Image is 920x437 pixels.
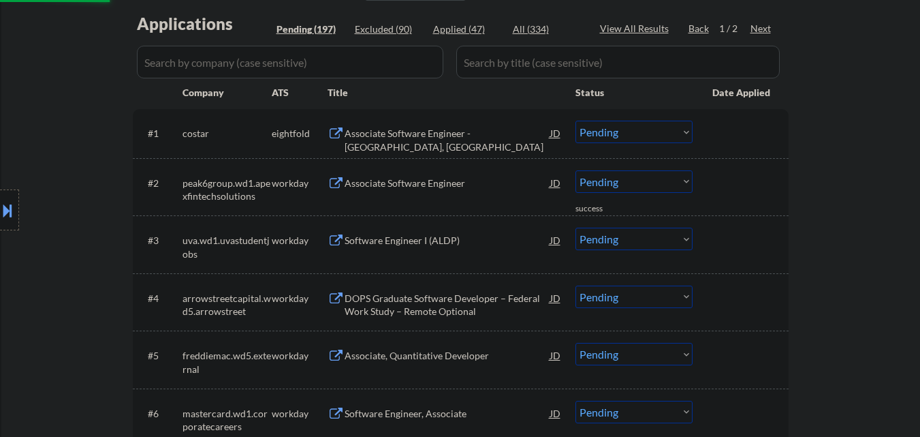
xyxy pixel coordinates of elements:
[549,228,562,252] div: JD
[345,127,550,153] div: Associate Software Engineer - [GEOGRAPHIC_DATA], [GEOGRAPHIC_DATA]
[272,349,328,363] div: workday
[137,46,443,78] input: Search by company (case sensitive)
[272,86,328,100] div: ATS
[575,80,693,104] div: Status
[345,292,550,318] div: DOPS Graduate Software Developer – Federal Work Study – Remote Optional
[148,349,172,363] div: #5
[272,407,328,421] div: workday
[549,170,562,195] div: JD
[183,349,272,376] div: freddiemac.wd5.external
[272,127,328,140] div: eightfold
[600,22,673,35] div: View All Results
[513,22,581,36] div: All (334)
[345,177,550,190] div: Associate Software Engineer
[276,22,345,36] div: Pending (197)
[575,203,630,215] div: success
[183,407,272,434] div: mastercard.wd1.corporatecareers
[549,286,562,310] div: JD
[712,86,772,100] div: Date Applied
[328,86,562,100] div: Title
[345,234,550,247] div: Software Engineer I (ALDP)
[137,16,272,32] div: Applications
[272,177,328,190] div: workday
[719,22,750,35] div: 1 / 2
[272,234,328,247] div: workday
[355,22,423,36] div: Excluded (90)
[750,22,772,35] div: Next
[549,401,562,425] div: JD
[272,292,328,305] div: workday
[345,407,550,421] div: Software Engineer, Associate
[345,349,550,363] div: Associate, Quantitative Developer
[433,22,501,36] div: Applied (47)
[148,407,172,421] div: #6
[549,121,562,145] div: JD
[688,22,710,35] div: Back
[549,343,562,367] div: JD
[456,46,780,78] input: Search by title (case sensitive)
